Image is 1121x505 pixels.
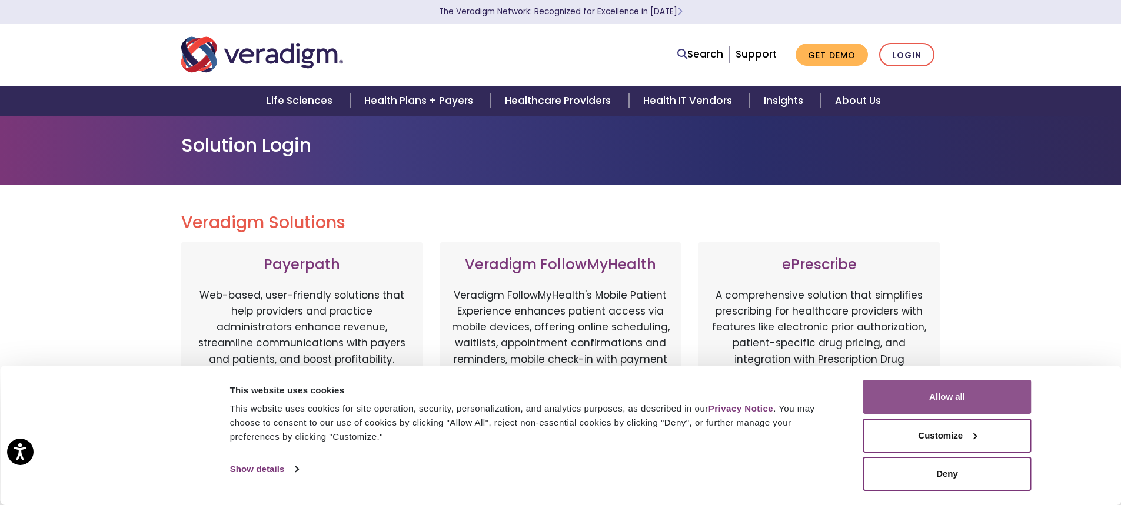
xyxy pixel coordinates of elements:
[736,47,777,61] a: Support
[863,419,1032,453] button: Customize
[710,287,928,411] p: A comprehensive solution that simplifies prescribing for healthcare providers with features like ...
[710,256,928,273] h3: ePrescribe
[193,287,411,411] p: Web-based, user-friendly solutions that help providers and practice administrators enhance revenu...
[181,35,343,74] img: Veradigm logo
[230,383,837,397] div: This website uses cookies
[677,46,723,62] a: Search
[708,403,773,413] a: Privacy Notice
[452,256,670,273] h3: Veradigm FollowMyHealth
[230,402,837,444] div: This website uses cookies for site operation, security, personalization, and analytics purposes, ...
[796,44,868,66] a: Get Demo
[821,86,895,116] a: About Us
[181,213,940,233] h2: Veradigm Solutions
[863,380,1032,414] button: Allow all
[181,134,940,156] h1: Solution Login
[193,256,411,273] h3: Payerpath
[491,86,628,116] a: Healthcare Providers
[879,43,934,67] a: Login
[863,457,1032,491] button: Deny
[750,86,821,116] a: Insights
[439,6,683,17] a: The Veradigm Network: Recognized for Excellence in [DATE]Learn More
[230,460,298,478] a: Show details
[350,86,491,116] a: Health Plans + Payers
[629,86,750,116] a: Health IT Vendors
[677,6,683,17] span: Learn More
[252,86,350,116] a: Life Sciences
[452,287,670,399] p: Veradigm FollowMyHealth's Mobile Patient Experience enhances patient access via mobile devices, o...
